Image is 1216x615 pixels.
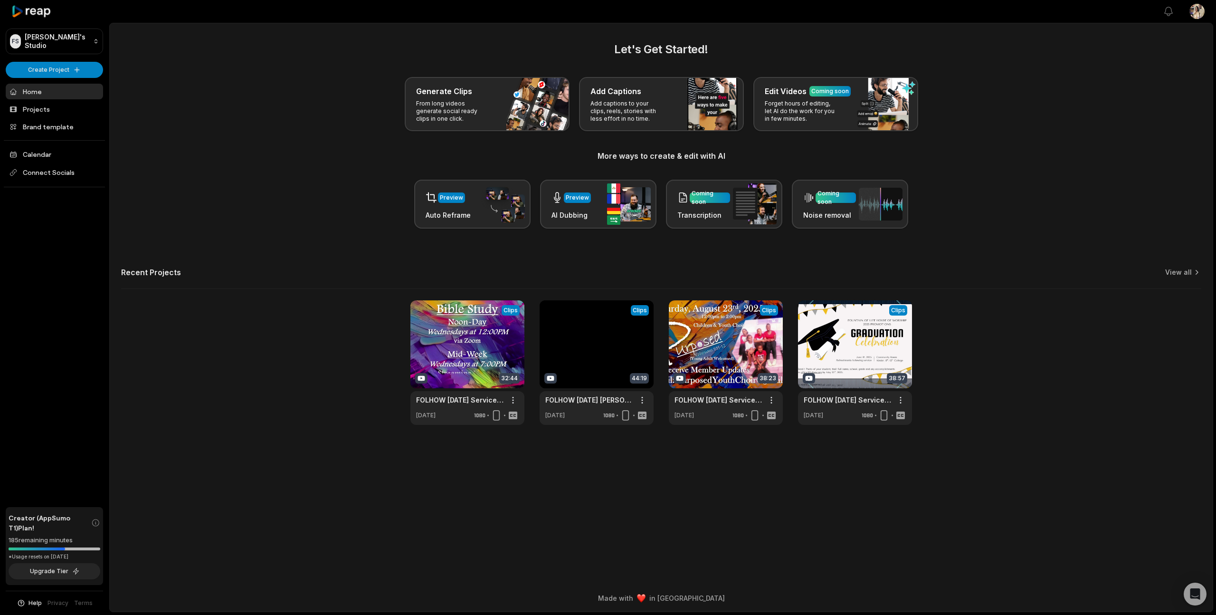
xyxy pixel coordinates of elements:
[817,189,854,206] div: Coming soon
[590,86,641,97] h3: Add Captions
[6,119,103,135] a: Brand template
[804,395,891,405] a: FOLHOW [DATE] Service [DATE]
[6,101,103,117] a: Projects
[17,599,42,607] button: Help
[6,84,103,99] a: Home
[426,210,471,220] h3: Auto Reframe
[1184,583,1206,605] div: Open Intercom Messenger
[74,599,93,607] a: Terms
[440,193,463,202] div: Preview
[765,86,807,97] h3: Edit Videos
[416,86,472,97] h3: Generate Clips
[25,33,89,50] p: [PERSON_NAME]'s Studio
[733,183,777,224] img: transcription.png
[811,87,849,96] div: Coming soon
[28,599,42,607] span: Help
[637,594,646,603] img: heart emoji
[677,210,730,220] h3: Transcription
[121,41,1201,58] h2: Let's Get Started!
[765,100,838,123] p: Forget hours of editing, let AI do the work for you in few minutes.
[47,599,68,607] a: Privacy
[674,395,762,405] a: FOLHOW [DATE] Service "Rejoicing While Suffering" 1 [PERSON_NAME] 1:6-7 | [DATE]
[859,188,902,221] img: noise_removal.png
[481,186,525,223] img: auto_reframe.png
[545,395,633,405] a: FOLHOW [DATE] [PERSON_NAME] [PERSON_NAME]
[1165,268,1192,277] a: View all
[551,210,591,220] h3: AI Dubbing
[6,146,103,162] a: Calendar
[692,189,728,206] div: Coming soon
[416,395,503,405] a: FOLHOW [DATE] Service "Rejoicing While Suffering" Pt. 3 Romans 5:1-5 | [PERSON_NAME] [PERSON_NAME]
[121,150,1201,162] h3: More ways to create & edit with AI
[10,34,21,48] div: FS
[9,553,100,560] div: *Usage resets on [DATE]
[6,62,103,78] button: Create Project
[9,536,100,545] div: 185 remaining minutes
[118,593,1204,603] div: Made with in [GEOGRAPHIC_DATA]
[121,268,181,277] h2: Recent Projects
[803,210,856,220] h3: Noise removal
[416,100,490,123] p: From long videos generate social ready clips in one click.
[9,563,100,579] button: Upgrade Tier
[607,183,651,225] img: ai_dubbing.png
[590,100,664,123] p: Add captions to your clips, reels, stories with less effort in no time.
[566,193,589,202] div: Preview
[6,164,103,181] span: Connect Socials
[9,513,91,533] span: Creator (AppSumo T1) Plan!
